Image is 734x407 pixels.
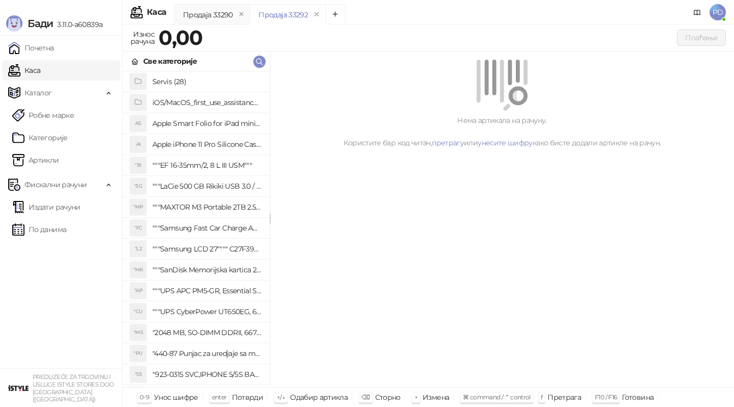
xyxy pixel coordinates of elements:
button: remove [310,10,323,19]
span: Каталог [24,83,52,103]
h4: Servis (28) [152,73,261,90]
span: f [541,393,542,401]
div: "5G [130,178,146,194]
div: "MP [130,199,146,215]
div: Сторно [375,391,401,404]
div: AI [130,136,146,152]
div: AS [130,115,146,132]
span: Фискални рачуни [24,174,87,195]
div: "MS [130,324,146,341]
h4: Apple iPhone 11 Pro Silicone Case - Black [152,136,261,152]
a: По данима [12,219,66,240]
div: Измена [423,391,449,404]
div: "PU [130,345,146,362]
a: Документација [689,4,705,20]
div: Продаја 33290 [183,9,233,20]
button: Add tab [325,4,346,24]
h4: Apple Smart Folio for iPad mini (A17 Pro) - Sage [152,115,261,132]
h4: """Samsung LCD 27"""" C27F390FHUXEN""" [152,241,261,257]
strong: 0,00 [159,25,202,50]
div: grid [123,71,270,387]
div: Претрага [547,391,581,404]
button: remove [235,10,248,19]
a: Каса [8,60,40,81]
div: "MK [130,262,146,278]
button: Плаћање [677,30,726,46]
div: "L2 [130,241,146,257]
a: претрагу [432,138,464,147]
span: ⌘ command / ⌃ control [463,393,531,401]
div: Потврди [232,391,264,404]
span: PD [710,4,726,20]
h4: """SanDisk Memorijska kartica 256GB microSDXC sa SD adapterom SDSQXA1-256G-GN6MA - Extreme PLUS, ... [152,262,261,278]
span: 0-9 [140,393,149,401]
div: Износ рачуна [128,28,156,48]
span: Бади [28,17,53,30]
h4: """Samsung Fast Car Charge Adapter, brzi auto punja_, boja crna""" [152,220,261,236]
h4: "2048 MB, SO-DIMM DDRII, 667 MHz, Napajanje 1,8 0,1 V, Latencija CL5" [152,324,261,341]
small: PREDUZEĆE ZA TRGOVINU I USLUGE ISTYLE STORES DOO [GEOGRAPHIC_DATA] ([GEOGRAPHIC_DATA]) [33,373,114,403]
span: ⌫ [361,393,370,401]
div: Све категорије [143,56,197,67]
img: Logo [6,15,22,32]
div: Одабир артикла [290,391,348,404]
a: Робне марке [12,105,74,125]
span: + [414,393,417,401]
h4: """EF 16-35mm/2, 8 L III USM""" [152,157,261,173]
a: унесите шифру [478,138,533,147]
div: Нема артикала на рачуну. Користите бар код читач, или како бисте додали артикле на рачун. [282,115,722,148]
img: 64x64-companyLogo-77b92cf4-9946-4f36-9751-bf7bb5fd2c7d.png [8,378,29,398]
div: "S5 [130,366,146,383]
a: Почетна [8,38,54,58]
a: Категорије [12,128,68,148]
div: "FC [130,220,146,236]
span: enter [212,393,227,401]
h4: """UPS APC PM5-GR, Essential Surge Arrest,5 utic_nica""" [152,283,261,299]
h4: "440-87 Punjac za uredjaje sa micro USB portom 4/1, Stand." [152,345,261,362]
h4: """LaCie 500 GB Rikiki USB 3.0 / Ultra Compact & Resistant aluminum / USB 3.0 / 2.5""""""" [152,178,261,194]
h4: """UPS CyberPower UT650EG, 650VA/360W , line-int., s_uko, desktop""" [152,303,261,320]
h4: iOS/MacOS_first_use_assistance (4) [152,94,261,111]
span: F10 / F16 [595,393,617,401]
div: Продаја 33292 [258,9,308,20]
div: "18 [130,157,146,173]
div: "AP [130,283,146,299]
h4: """MAXTOR M3 Portable 2TB 2.5"""" crni eksterni hard disk HX-M201TCB/GM""" [152,199,261,215]
h4: "923-0315 SVC,IPHONE 5/5S BATTERY REMOVAL TRAY Držač za iPhone sa kojim se otvara display [152,366,261,383]
a: Издати рачуни [12,197,81,217]
a: ArtikliАртикли [12,150,59,170]
div: Каса [147,8,166,16]
div: "CU [130,303,146,320]
span: 3.11.0-a60839a [53,20,102,29]
span: ↑/↓ [277,393,285,401]
div: Готовина [622,391,653,404]
div: Унос шифре [154,391,198,404]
